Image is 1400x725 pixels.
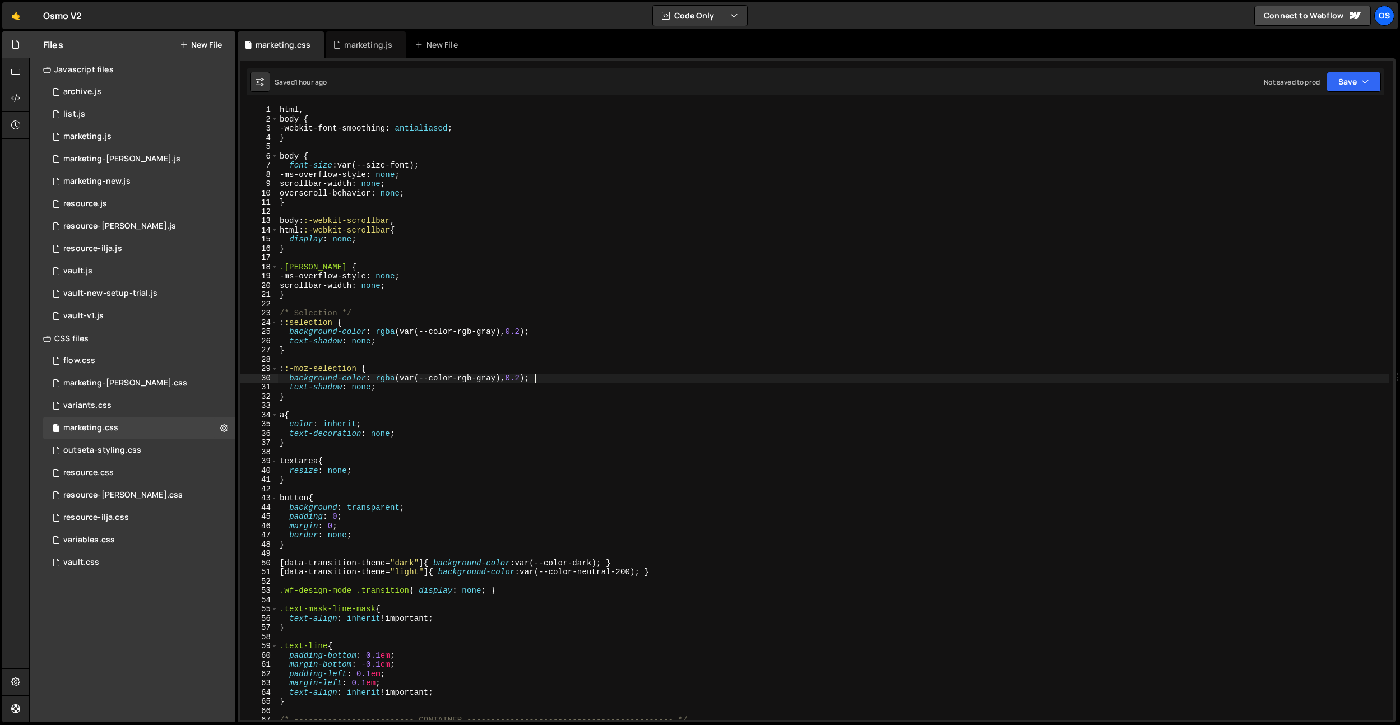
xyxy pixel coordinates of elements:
div: 15 [240,235,278,244]
div: 8 [240,170,278,180]
div: 5 [240,142,278,152]
div: marketing-[PERSON_NAME].js [63,154,180,164]
div: 56 [240,614,278,624]
div: 29 [240,364,278,374]
div: 7 [240,161,278,170]
div: 16596/46198.css [43,506,235,529]
div: 2 [240,115,278,124]
div: 13 [240,216,278,226]
div: 16596/46183.js [43,193,235,215]
div: 16596/46199.css [43,462,235,484]
div: 50 [240,559,278,568]
div: 54 [240,596,278,605]
div: 11 [240,198,278,207]
div: 20 [240,281,278,291]
div: 33 [240,401,278,411]
div: 61 [240,660,278,670]
div: New File [415,39,462,50]
div: 48 [240,540,278,550]
div: 65 [240,697,278,707]
div: 16596/45156.css [43,439,235,462]
div: 16596/45151.js [43,103,235,126]
div: vault.css [63,557,99,568]
div: vault-v1.js [63,311,104,321]
div: 18 [240,263,278,272]
div: 42 [240,485,278,494]
div: 16596/45132.js [43,305,235,327]
div: resource-[PERSON_NAME].js [63,221,176,231]
button: New File [180,40,222,49]
div: marketing-[PERSON_NAME].css [63,378,187,388]
div: vault.js [63,266,92,276]
div: flow.css [63,356,95,366]
div: 43 [240,494,278,503]
div: vault-new-setup-trial.js [63,289,157,299]
div: 62 [240,670,278,679]
div: marketing.css [63,423,118,433]
div: Saved [275,77,327,87]
a: Connect to Webflow [1254,6,1371,26]
div: 64 [240,688,278,698]
div: 46 [240,522,278,531]
div: 49 [240,549,278,559]
div: 53 [240,586,278,596]
div: 16596/45446.css [43,417,235,439]
div: marketing.js [344,39,392,50]
button: Code Only [653,6,747,26]
div: resource.css [63,468,114,478]
div: 37 [240,438,278,448]
div: outseta-styling.css [63,445,141,456]
div: 16596/46194.js [43,215,235,238]
div: 59 [240,642,278,651]
div: list.js [63,109,85,119]
div: 23 [240,309,278,318]
div: marketing.js [63,132,112,142]
h2: Files [43,39,63,51]
div: marketing-new.js [63,176,131,187]
div: 16596/46210.js [43,81,235,103]
div: 22 [240,300,278,309]
div: 26 [240,337,278,346]
div: 25 [240,327,278,337]
div: 38 [240,448,278,457]
a: 🤙 [2,2,30,29]
div: 27 [240,346,278,355]
div: 1 [240,105,278,115]
button: Save [1327,72,1381,92]
div: 44 [240,503,278,513]
div: 21 [240,290,278,300]
div: 31 [240,383,278,392]
div: resource-ilja.js [63,244,122,254]
div: 16596/47588.js [43,170,235,193]
div: 60 [240,651,278,661]
div: 16596/45422.js [43,126,235,148]
div: Os [1374,6,1394,26]
div: 67 [240,715,278,725]
div: 16596/46196.css [43,484,235,506]
div: marketing.css [256,39,310,50]
div: 39 [240,457,278,466]
div: 16596/45511.css [43,394,235,417]
div: 14 [240,226,278,235]
div: 40 [240,466,278,476]
div: 58 [240,633,278,642]
div: resource-[PERSON_NAME].css [63,490,183,500]
div: 24 [240,318,278,328]
div: 16596/45424.js [43,148,235,170]
div: 51 [240,568,278,577]
div: 30 [240,374,278,383]
div: 17 [240,253,278,263]
div: 36 [240,429,278,439]
div: Not saved to prod [1264,77,1320,87]
div: 47 [240,531,278,540]
div: 34 [240,411,278,420]
div: archive.js [63,87,101,97]
div: 6 [240,152,278,161]
div: 1 hour ago [295,77,327,87]
div: 3 [240,124,278,133]
div: 12 [240,207,278,217]
div: Javascript files [30,58,235,81]
div: resource.js [63,199,107,209]
div: Osmo V2 [43,9,82,22]
div: 16596/45152.js [43,282,235,305]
